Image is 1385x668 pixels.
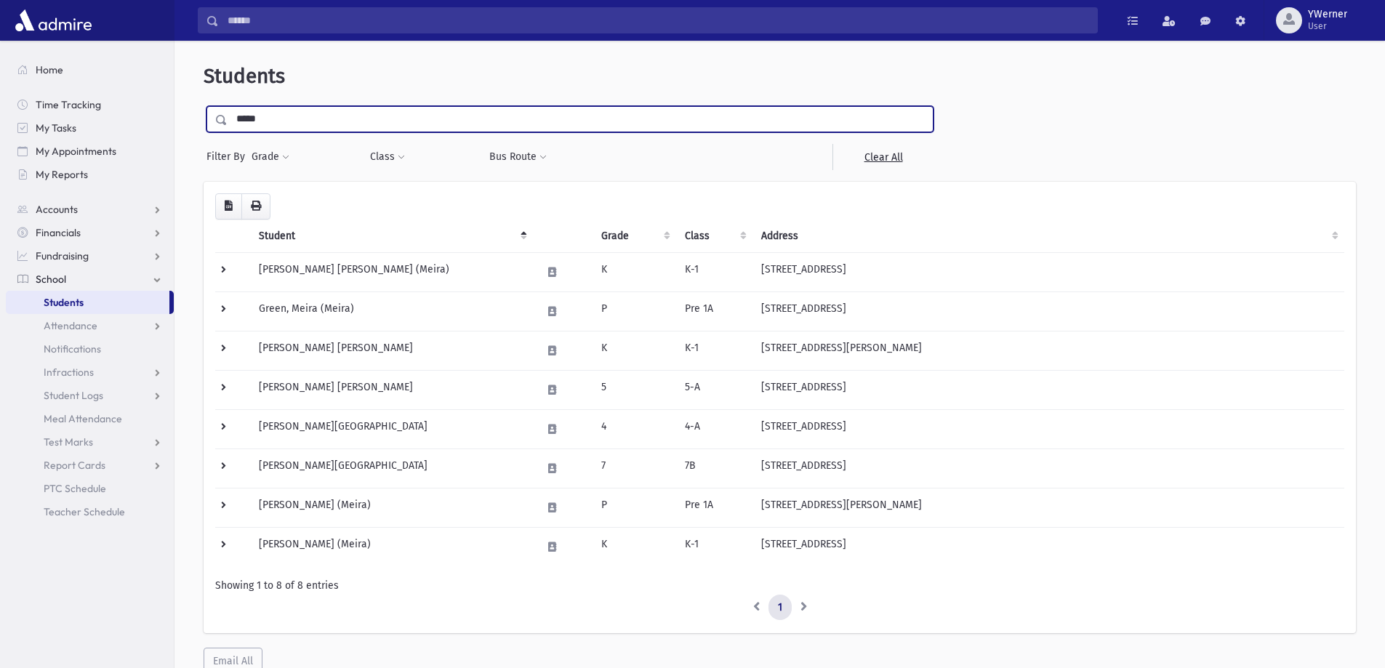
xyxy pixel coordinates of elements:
[676,370,752,409] td: 5-A
[44,366,94,379] span: Infractions
[44,342,101,355] span: Notifications
[752,370,1344,409] td: [STREET_ADDRESS]
[6,140,174,163] a: My Appointments
[44,482,106,495] span: PTC Schedule
[752,448,1344,488] td: [STREET_ADDRESS]
[6,500,174,523] a: Teacher Schedule
[215,578,1344,593] div: Showing 1 to 8 of 8 entries
[752,291,1344,331] td: [STREET_ADDRESS]
[250,370,533,409] td: [PERSON_NAME] [PERSON_NAME]
[250,252,533,291] td: [PERSON_NAME] [PERSON_NAME] (Meira)
[250,331,533,370] td: [PERSON_NAME] [PERSON_NAME]
[6,384,174,407] a: Student Logs
[6,221,174,244] a: Financials
[676,448,752,488] td: 7B
[6,361,174,384] a: Infractions
[752,488,1344,527] td: [STREET_ADDRESS][PERSON_NAME]
[215,193,242,220] button: CSV
[593,409,676,448] td: 4
[44,389,103,402] span: Student Logs
[6,244,174,267] a: Fundraising
[36,121,76,134] span: My Tasks
[6,267,174,291] a: School
[593,220,676,253] th: Grade: activate to sort column ascending
[369,144,406,170] button: Class
[44,296,84,309] span: Students
[593,527,676,566] td: K
[676,331,752,370] td: K-1
[6,454,174,477] a: Report Cards
[44,435,93,448] span: Test Marks
[752,409,1344,448] td: [STREET_ADDRESS]
[752,527,1344,566] td: [STREET_ADDRESS]
[206,149,251,164] span: Filter By
[1308,20,1347,32] span: User
[6,93,174,116] a: Time Tracking
[676,527,752,566] td: K-1
[593,448,676,488] td: 7
[593,252,676,291] td: K
[36,249,89,262] span: Fundraising
[250,220,533,253] th: Student: activate to sort column descending
[752,252,1344,291] td: [STREET_ADDRESS]
[6,116,174,140] a: My Tasks
[36,145,116,158] span: My Appointments
[44,412,122,425] span: Meal Attendance
[219,7,1097,33] input: Search
[1308,9,1347,20] span: YWerner
[6,337,174,361] a: Notifications
[36,226,81,239] span: Financials
[36,168,88,181] span: My Reports
[6,407,174,430] a: Meal Attendance
[489,144,547,170] button: Bus Route
[593,488,676,527] td: P
[250,527,533,566] td: [PERSON_NAME] (Meira)
[6,163,174,186] a: My Reports
[12,6,95,35] img: AdmirePro
[6,477,174,500] a: PTC Schedule
[593,370,676,409] td: 5
[36,63,63,76] span: Home
[6,291,169,314] a: Students
[752,331,1344,370] td: [STREET_ADDRESS][PERSON_NAME]
[241,193,270,220] button: Print
[6,198,174,221] a: Accounts
[6,430,174,454] a: Test Marks
[36,273,66,286] span: School
[250,448,533,488] td: [PERSON_NAME][GEOGRAPHIC_DATA]
[250,409,533,448] td: [PERSON_NAME][GEOGRAPHIC_DATA]
[593,331,676,370] td: K
[251,144,290,170] button: Grade
[676,291,752,331] td: Pre 1A
[676,220,752,253] th: Class: activate to sort column ascending
[6,58,174,81] a: Home
[6,314,174,337] a: Attendance
[250,291,533,331] td: Green, Meira (Meira)
[44,505,125,518] span: Teacher Schedule
[768,595,792,621] a: 1
[832,144,934,170] a: Clear All
[752,220,1344,253] th: Address: activate to sort column ascending
[44,459,105,472] span: Report Cards
[676,252,752,291] td: K-1
[36,98,101,111] span: Time Tracking
[250,488,533,527] td: [PERSON_NAME] (Meira)
[36,203,78,216] span: Accounts
[593,291,676,331] td: P
[204,64,285,88] span: Students
[676,409,752,448] td: 4-A
[676,488,752,527] td: Pre 1A
[44,319,97,332] span: Attendance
